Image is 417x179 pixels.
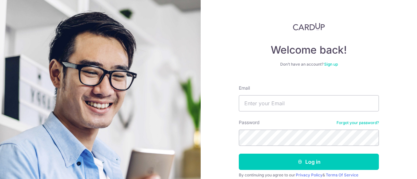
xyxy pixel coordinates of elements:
[239,95,379,111] input: Enter your Email
[239,119,260,126] label: Password
[324,62,338,67] a: Sign up
[293,23,325,31] img: CardUp Logo
[239,173,379,178] div: By continuing you agree to our &
[239,62,379,67] div: Don’t have an account?
[239,85,250,91] label: Email
[337,120,379,125] a: Forgot your password?
[239,44,379,57] h4: Welcome back!
[326,173,358,177] a: Terms Of Service
[296,173,323,177] a: Privacy Policy
[239,154,379,170] button: Log in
